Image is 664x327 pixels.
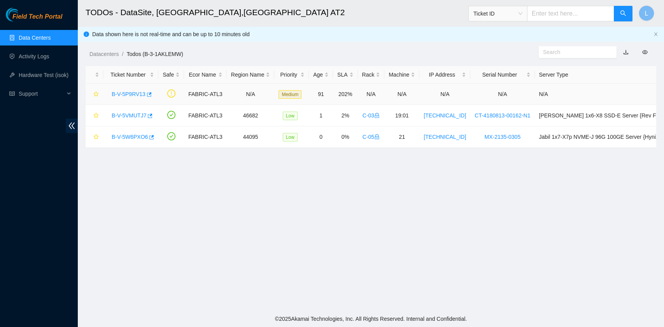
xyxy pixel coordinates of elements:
a: C-05lock [363,134,380,140]
td: 2% [333,105,357,126]
td: 46682 [227,105,275,126]
span: lock [374,113,380,118]
td: 21 [384,126,419,148]
a: download [623,49,629,55]
span: exclamation-circle [167,89,175,98]
td: N/A [358,84,385,105]
span: search [620,10,626,17]
a: B-V-5W6PXO6 [112,134,148,140]
span: Support [19,86,65,101]
input: Search [543,48,606,56]
span: L [645,9,648,18]
td: N/A [227,84,275,105]
a: Hardware Test (isok) [19,72,68,78]
span: Ticket ID [473,8,522,19]
span: Medium [279,90,301,99]
span: star [93,113,99,119]
img: Akamai Technologies [6,8,39,21]
span: double-left [66,119,78,133]
input: Enter text here... [527,6,614,21]
span: eye [642,49,648,55]
td: 91 [309,84,333,105]
td: N/A [470,84,534,105]
a: Activity Logs [19,53,49,59]
a: CT-4180813-00162-N1 [475,112,530,119]
span: star [93,134,99,140]
button: star [90,109,99,122]
a: C-03lock [363,112,380,119]
button: search [614,6,632,21]
td: 44095 [227,126,275,148]
a: Data Centers [19,35,51,41]
a: [TECHNICAL_ID] [424,112,466,119]
span: read [9,91,15,96]
span: Low [283,133,298,142]
span: star [93,91,99,98]
button: star [90,88,99,100]
button: download [617,46,634,58]
td: 0% [333,126,357,148]
button: close [653,32,658,37]
a: MX-2135-0305 [485,134,521,140]
a: B-V-5P9RV13 [112,91,145,97]
a: B-V-5VMUTJ7 [112,112,146,119]
footer: © 2025 Akamai Technologies, Inc. All Rights Reserved. Internal and Confidential. [78,311,664,327]
td: FABRIC-ATL3 [184,126,227,148]
span: Field Tech Portal [12,13,62,21]
td: N/A [384,84,419,105]
a: [TECHNICAL_ID] [424,134,466,140]
td: FABRIC-ATL3 [184,105,227,126]
a: Akamai TechnologiesField Tech Portal [6,14,62,24]
td: FABRIC-ATL3 [184,84,227,105]
button: star [90,131,99,143]
button: L [639,5,654,21]
td: 0 [309,126,333,148]
td: N/A [419,84,470,105]
span: lock [374,134,380,140]
span: Low [283,112,298,120]
td: 19:01 [384,105,419,126]
td: 202% [333,84,357,105]
span: / [122,51,123,57]
td: 1 [309,105,333,126]
a: Datacenters [89,51,119,57]
span: check-circle [167,111,175,119]
span: check-circle [167,132,175,140]
a: Todos (B-3-1AKLEMW) [126,51,183,57]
